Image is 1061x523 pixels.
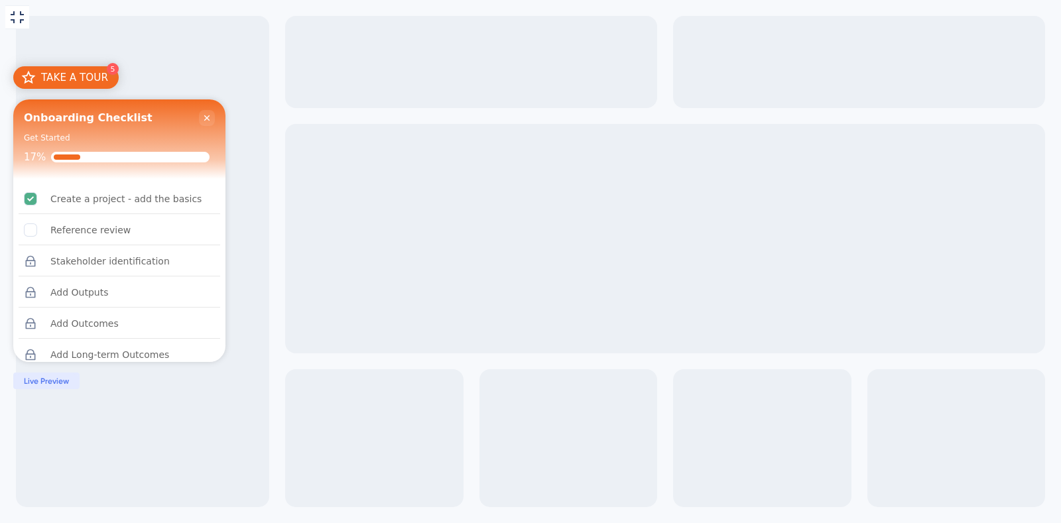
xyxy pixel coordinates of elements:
[41,71,108,84] div: TAKE A TOUR
[107,63,119,75] div: 5
[50,316,119,331] div: Add Outcomes
[13,66,119,89] div: Open TAKE A TOUR checklist, remaining modules: 5
[50,222,131,238] div: Reference review
[19,309,220,339] div: Add Outcomes is locked. Complete items in order
[13,179,225,363] div: Checklist items
[50,191,202,207] div: Create a project - add the basics
[50,284,108,300] div: Add Outputs
[19,340,220,369] div: Add Long-term Outcomes is locked. Complete items in order
[24,376,69,386] span: Live Preview
[19,184,220,214] div: Create a project - add the basics is complete.
[24,151,46,163] div: 17%
[24,110,153,126] div: Onboarding Checklist
[50,253,170,269] div: Stakeholder identification
[24,131,70,145] div: Get Started
[19,215,220,245] div: Reference review is incomplete.
[19,278,220,308] div: Add Outputs is locked. Complete items in order
[19,247,220,276] div: Stakeholder identification is locked. Complete items in order
[24,151,215,163] div: Checklist progress: 17%
[13,99,225,362] div: Checklist Container
[50,347,169,363] div: Add Long-term Outcomes
[199,110,215,126] div: Close Checklist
